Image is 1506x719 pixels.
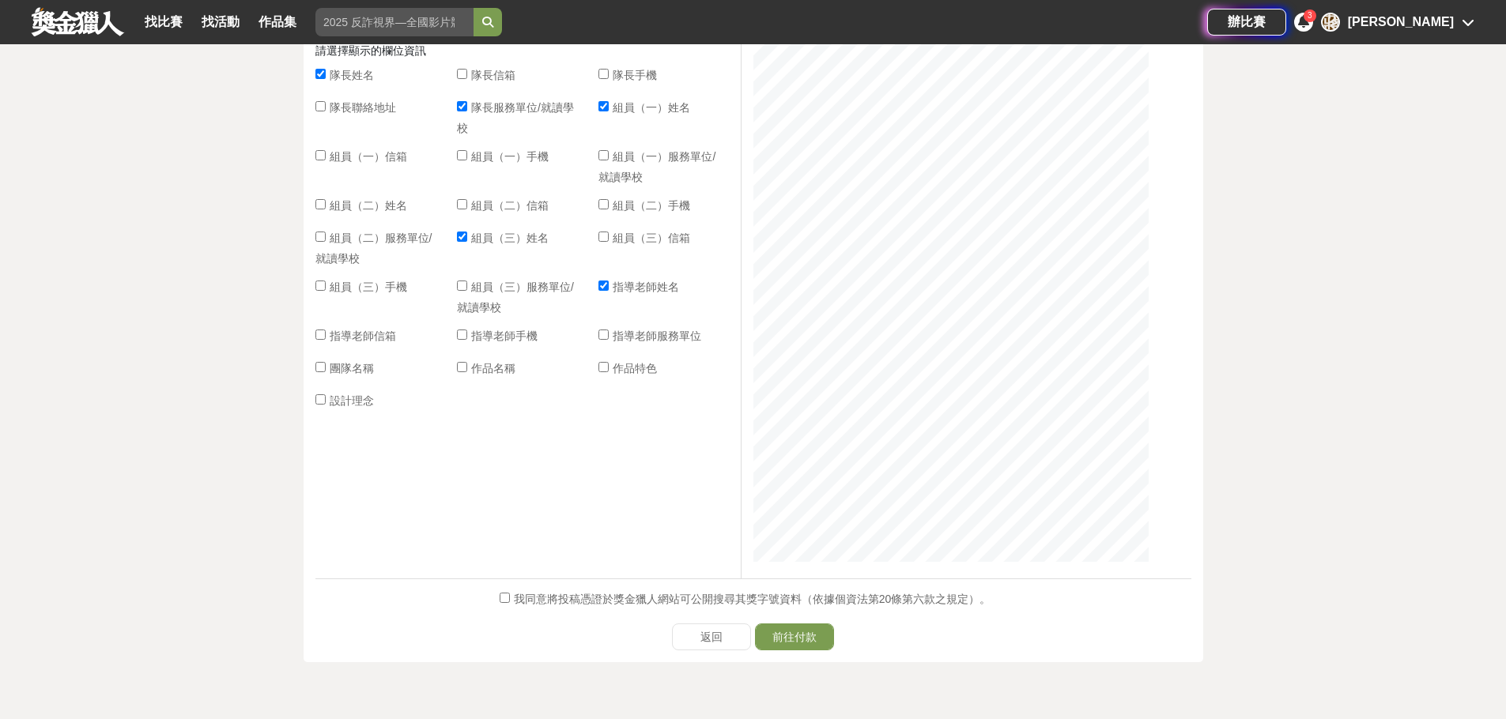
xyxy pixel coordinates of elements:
div: [PERSON_NAME] [1348,13,1454,32]
div: 蔣 [1321,13,1340,32]
span: 組員（二）服務單位/就讀學校 [315,232,432,265]
span: 隊長姓名 [330,69,374,81]
span: 3 [1308,11,1312,20]
input: 組員（二）信箱 [457,199,467,209]
span: 指導老師姓名 [613,280,679,293]
span: 組員（二）手機 [613,199,690,212]
input: 我同意將投稿憑證於獎金獵人網站可公開搜尋其獎字號資料（依據個資法第20條第六款之規定）。 [500,593,510,603]
input: 設計理念 [315,394,326,405]
input: 組員（三）手機 [315,280,326,291]
span: 組員（一）服務單位/就讀學校 [598,150,715,183]
span: 作品特色 [613,362,657,375]
input: 組員（二）姓名 [315,199,326,209]
input: 隊長信箱 [457,69,467,79]
input: 組員（一）信箱 [315,150,326,160]
input: 組員（一）服務單位/就讀學校 [598,150,609,160]
input: 2025 反詐視界—全國影片競賽 [315,8,474,36]
input: 隊長服務單位/就讀學校 [457,101,467,111]
input: 作品名稱 [457,362,467,372]
span: 指導老師服務單位 [613,329,701,342]
input: 組員（二）手機 [598,199,609,209]
a: 辦比賽 [1207,9,1286,36]
a: 找比賽 [138,11,189,33]
a: 找活動 [195,11,246,33]
input: 指導老師手機 [457,329,467,340]
span: 指導老師信箱 [330,329,396,342]
input: 組員（二）服務單位/就讀學校 [315,232,326,242]
input: 隊長手機 [598,69,609,79]
input: 指導老師姓名 [598,280,609,291]
a: 返回 [672,623,751,650]
span: 團隊名稱 [330,362,374,375]
a: 作品集 [252,11,303,33]
input: 組員（三）姓名 [457,232,467,242]
span: 作品名稱 [471,362,515,375]
span: 組員（一）姓名 [613,101,690,114]
input: 指導老師信箱 [315,329,326,340]
span: 隊長服務單位/就讀學校 [457,101,574,134]
span: 組員（一）手機 [471,150,549,163]
span: 組員（二）信箱 [471,199,549,212]
span: 隊長信箱 [471,69,515,81]
span: 設計理念 [330,394,374,407]
input: 團隊名稱 [315,362,326,372]
p: 請選擇顯示的欄位資訊 [315,43,742,59]
input: 組員（三）信箱 [598,232,609,242]
span: 指導老師手機 [471,329,538,342]
input: 作品特色 [598,362,609,372]
input: 隊長聯絡地址 [315,101,326,111]
span: 組員（一）信箱 [330,150,407,163]
span: 組員（三）姓名 [471,232,549,244]
input: 隊長姓名 [315,69,326,79]
input: 指導老師服務單位 [598,329,609,340]
span: 組員（三）服務單位/就讀學校 [457,280,574,314]
input: 組員（一）手機 [457,150,467,160]
button: 前往付款 [755,623,834,650]
input: 組員（三）服務單位/就讀學校 [457,280,467,291]
span: 隊長聯絡地址 [330,101,396,114]
span: 組員（三）手機 [330,280,407,293]
span: 我同意將投稿憑證於獎金獵人網站可公開搜尋其獎字號資料（依據個資法第20條第六款之規定）。 [514,593,991,605]
span: 隊長手機 [613,69,657,81]
span: 組員（二）姓名 [330,199,407,212]
input: 組員（一）姓名 [598,101,609,111]
span: 組員（三）信箱 [613,232,690,244]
